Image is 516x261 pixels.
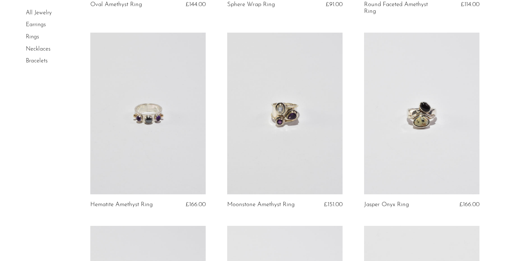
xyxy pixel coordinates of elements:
a: Earrings [26,22,46,28]
span: £144.00 [186,1,206,8]
span: £114.00 [461,1,479,8]
a: All Jewelry [26,10,52,16]
a: Bracelets [26,58,48,64]
a: Jasper Onyx Ring [364,201,409,208]
span: £91.00 [326,1,343,8]
span: £166.00 [459,201,479,208]
a: Sphere Wrap Ring [227,1,275,8]
a: Necklaces [26,46,51,52]
a: Round Faceted Amethyst Ring [364,1,440,15]
a: Oval Amethyst Ring [90,1,142,8]
a: Hematite Amethyst Ring [90,201,153,208]
span: £166.00 [186,201,206,208]
a: Rings [26,34,39,40]
span: £151.00 [324,201,343,208]
a: Moonstone Amethyst Ring [227,201,295,208]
